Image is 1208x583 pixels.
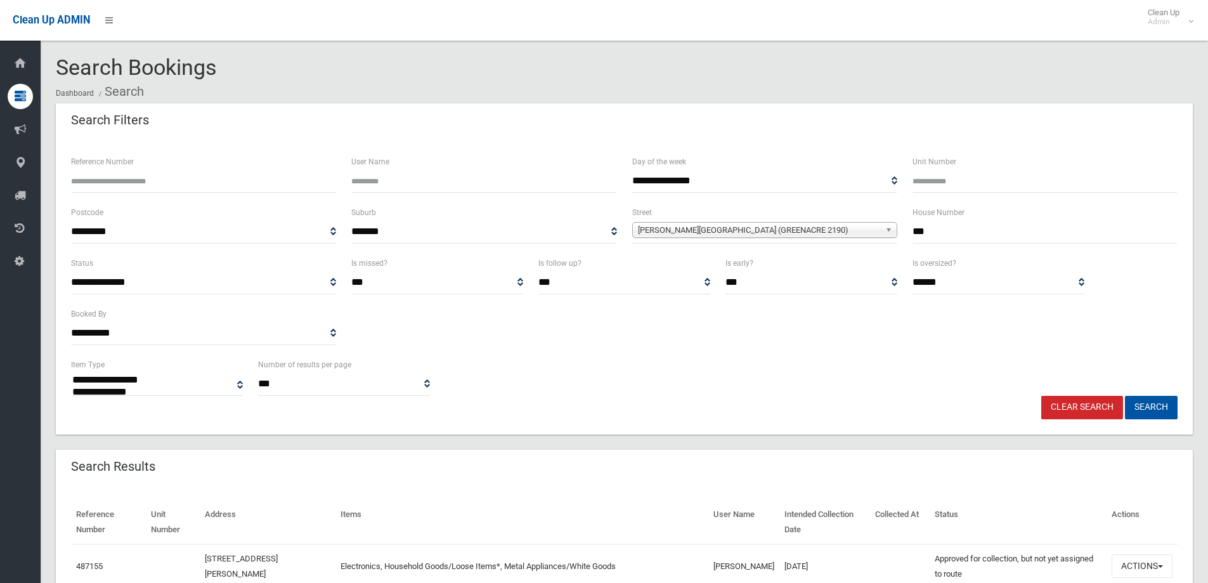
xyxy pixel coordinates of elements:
[56,454,171,479] header: Search Results
[912,206,964,219] label: House Number
[351,155,389,169] label: User Name
[708,501,779,544] th: User Name
[1112,554,1172,578] button: Actions
[258,358,351,372] label: Number of results per page
[146,501,199,544] th: Unit Number
[71,206,103,219] label: Postcode
[1141,8,1192,27] span: Clean Up
[13,14,90,26] span: Clean Up ADMIN
[870,501,930,544] th: Collected At
[71,155,134,169] label: Reference Number
[76,561,103,571] a: 487155
[205,554,278,579] a: [STREET_ADDRESS][PERSON_NAME]
[71,256,93,270] label: Status
[912,155,956,169] label: Unit Number
[638,223,880,238] span: [PERSON_NAME][GEOGRAPHIC_DATA] (GREENACRE 2190)
[779,501,870,544] th: Intended Collection Date
[71,501,146,544] th: Reference Number
[1107,501,1178,544] th: Actions
[96,80,144,103] li: Search
[351,256,387,270] label: Is missed?
[632,206,652,219] label: Street
[56,89,94,98] a: Dashboard
[56,55,217,80] span: Search Bookings
[71,307,107,321] label: Booked By
[930,501,1107,544] th: Status
[351,206,376,219] label: Suburb
[912,256,956,270] label: Is oversized?
[56,108,164,133] header: Search Filters
[200,501,335,544] th: Address
[538,256,581,270] label: Is follow up?
[335,501,708,544] th: Items
[1041,396,1123,419] a: Clear Search
[1125,396,1178,419] button: Search
[1148,17,1179,27] small: Admin
[632,155,686,169] label: Day of the week
[71,358,105,372] label: Item Type
[725,256,753,270] label: Is early?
